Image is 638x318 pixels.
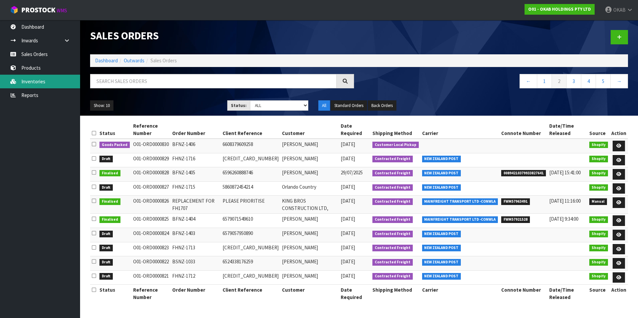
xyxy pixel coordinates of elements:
[99,184,113,191] span: Draft
[368,100,396,111] button: Back Orders
[552,74,567,88] a: 2
[57,7,67,14] small: WMS
[280,256,339,271] td: [PERSON_NAME]
[501,198,530,205] span: FWM57963491
[131,270,171,285] td: O01-ORD0000821
[341,244,355,251] span: [DATE]
[549,198,581,204] span: [DATE] 11:16:00
[341,258,355,265] span: [DATE]
[339,285,371,302] th: Date Required
[610,121,628,139] th: Action
[221,270,280,285] td: [CREDIT_CARD_NUMBER]
[331,100,367,111] button: Standard Orders
[422,184,461,191] span: NEW ZEALAND POST
[372,198,413,205] span: Contracted Freight
[528,6,591,12] strong: O01 - OKAB HOLDINGS PTY LTD
[21,6,55,14] span: ProStock
[422,259,461,266] span: NEW ZEALAND POST
[422,170,461,177] span: NEW ZEALAND POST
[610,74,628,88] a: →
[280,242,339,256] td: [PERSON_NAME]
[171,228,221,242] td: BFNZ-1403
[372,273,413,280] span: Contracted Freight
[341,230,355,236] span: [DATE]
[280,228,339,242] td: [PERSON_NAME]
[371,121,420,139] th: Shipping Method
[372,259,413,266] span: Contracted Freight
[372,231,413,237] span: Contracted Freight
[90,74,337,88] input: Search sales orders
[422,198,498,205] span: MAINFREIGHT TRANSPORT LTD -CONWLA
[10,6,18,14] img: cube-alt.png
[589,142,608,148] span: Shopify
[171,181,221,196] td: FHNZ-1715
[422,273,461,280] span: NEW ZEALAND POST
[613,7,626,13] span: OKAB
[171,285,221,302] th: Order Number
[537,74,552,88] a: 1
[99,170,120,177] span: Finalised
[131,139,171,153] td: O01-ORD0000830
[341,216,355,222] span: [DATE]
[131,121,171,139] th: Reference Number
[131,228,171,242] td: O01-ORD0000824
[500,285,548,302] th: Connote Number
[589,170,608,177] span: Shopify
[589,156,608,162] span: Shopify
[341,273,355,279] span: [DATE]
[589,231,608,237] span: Shopify
[99,245,113,251] span: Draft
[589,245,608,251] span: Shopify
[171,270,221,285] td: FHNZ-1712
[589,184,608,191] span: Shopify
[99,142,130,148] span: Goods Packed
[221,285,280,302] th: Client Reference
[171,214,221,228] td: BFNZ-1404
[420,121,500,139] th: Carrier
[280,181,339,196] td: Orlando Country
[341,169,363,176] span: 29/07/2025
[280,270,339,285] td: [PERSON_NAME]
[371,285,420,302] th: Shipping Method
[98,285,131,302] th: Status
[171,256,221,271] td: BSNZ-1033
[171,167,221,182] td: BFNZ-1405
[548,285,588,302] th: Date/Time Released
[221,214,280,228] td: 6579071549610
[99,198,120,205] span: Finalised
[280,167,339,182] td: [PERSON_NAME]
[231,103,247,108] strong: Status:
[372,156,413,162] span: Contracted Freight
[131,285,171,302] th: Reference Number
[549,216,578,222] span: [DATE] 9:34:00
[318,100,330,111] button: All
[589,273,608,280] span: Shopify
[588,121,610,139] th: Source
[341,155,355,162] span: [DATE]
[150,57,177,64] span: Sales Orders
[372,216,413,223] span: Contracted Freight
[589,216,608,223] span: Shopify
[372,245,413,251] span: Contracted Freight
[422,231,461,237] span: NEW ZEALAND POST
[124,57,144,64] a: Outwards
[221,228,280,242] td: 6579057950890
[99,216,120,223] span: Finalised
[372,170,413,177] span: Contracted Freight
[221,256,280,271] td: 6524338176259
[171,242,221,256] td: FHNZ-1713
[221,196,280,214] td: PLEASE PRIORITISE
[280,196,339,214] td: KING BROS CONSTRUCTION LTD,
[131,167,171,182] td: O01-ORD0000828
[420,285,500,302] th: Carrier
[280,214,339,228] td: [PERSON_NAME]
[131,256,171,271] td: O01-ORD0000822
[131,214,171,228] td: O01-ORD0000825
[500,121,548,139] th: Connote Number
[221,153,280,167] td: [CREDIT_CARD_NUMBER]
[131,196,171,214] td: O01-ORD0000826
[131,153,171,167] td: O01-ORD0000829
[422,245,461,251] span: NEW ZEALAND POST
[131,181,171,196] td: O01-ORD0000827
[589,259,608,266] span: Shopify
